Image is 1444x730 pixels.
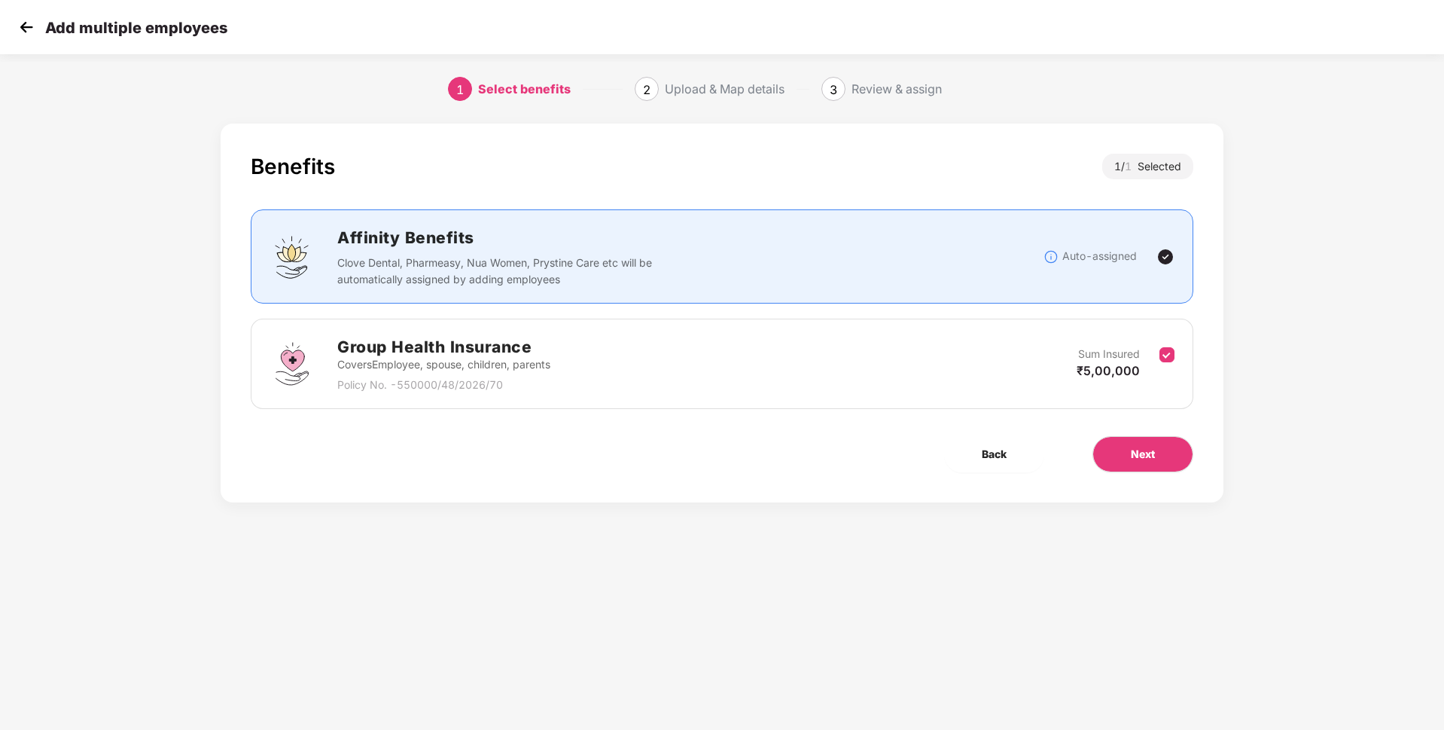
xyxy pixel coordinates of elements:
span: ₹5,00,000 [1077,363,1140,378]
img: svg+xml;base64,PHN2ZyB4bWxucz0iaHR0cDovL3d3dy53My5vcmcvMjAwMC9zdmciIHdpZHRoPSIzMCIgaGVpZ2h0PSIzMC... [15,16,38,38]
p: Add multiple employees [45,19,227,37]
div: 1 / Selected [1102,154,1193,179]
span: 2 [643,82,650,97]
div: Select benefits [478,77,571,101]
h2: Affinity Benefits [337,225,878,250]
span: Back [982,446,1007,463]
p: Sum Insured [1078,346,1140,362]
p: Covers Employee, spouse, children, parents [337,356,550,373]
span: 1 [456,82,464,97]
button: Back [944,436,1044,472]
img: svg+xml;base64,PHN2ZyBpZD0iQWZmaW5pdHlfQmVuZWZpdHMiIGRhdGEtbmFtZT0iQWZmaW5pdHkgQmVuZWZpdHMiIHhtbG... [270,234,315,279]
div: Benefits [251,154,335,179]
span: 1 [1125,160,1138,173]
img: svg+xml;base64,PHN2ZyBpZD0iSW5mb18tXzMyeDMyIiBkYXRhLW5hbWU9IkluZm8gLSAzMngzMiIgeG1sbnM9Imh0dHA6Ly... [1043,249,1059,264]
img: svg+xml;base64,PHN2ZyBpZD0iVGljay0yNHgyNCIgeG1sbnM9Imh0dHA6Ly93d3cudzMub3JnLzIwMDAvc3ZnIiB3aWR0aD... [1156,248,1174,266]
span: Next [1131,446,1155,463]
div: Review & assign [851,77,942,101]
img: svg+xml;base64,PHN2ZyBpZD0iR3JvdXBfSGVhbHRoX0luc3VyYW5jZSIgZGF0YS1uYW1lPSJHcm91cCBIZWFsdGggSW5zdX... [270,341,315,386]
h2: Group Health Insurance [337,334,550,359]
span: 3 [830,82,837,97]
div: Upload & Map details [665,77,784,101]
p: Policy No. - 550000/48/2026/70 [337,377,550,393]
p: Clove Dental, Pharmeasy, Nua Women, Prystine Care etc will be automatically assigned by adding em... [337,255,662,288]
button: Next [1092,436,1193,472]
p: Auto-assigned [1062,248,1137,264]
